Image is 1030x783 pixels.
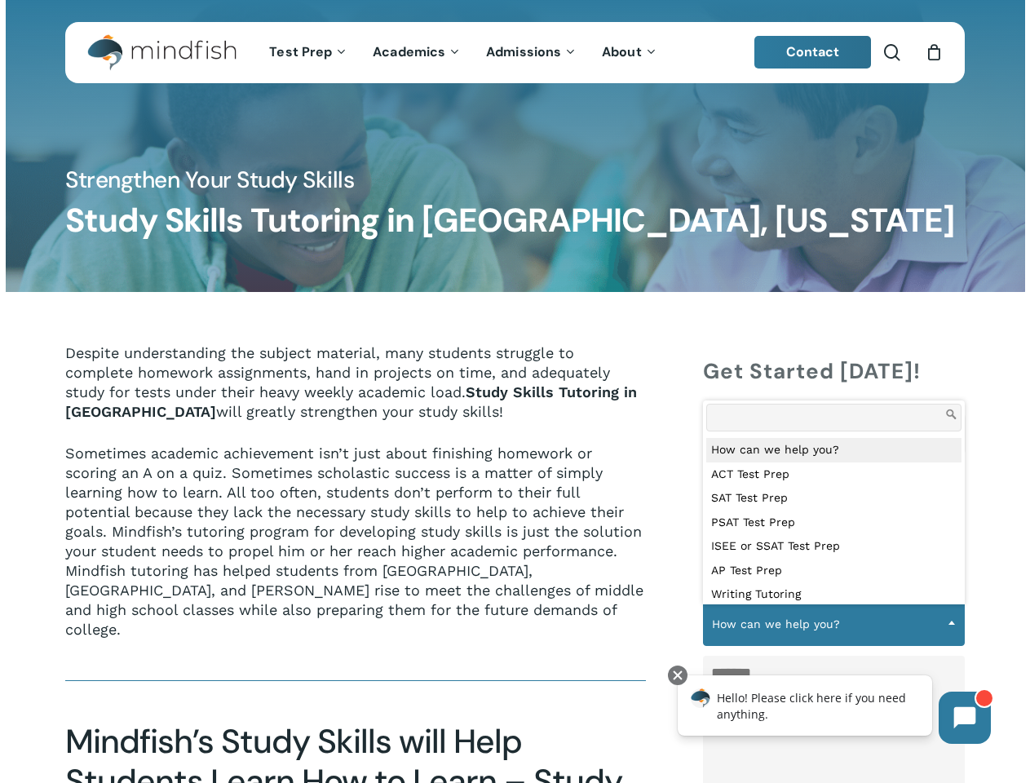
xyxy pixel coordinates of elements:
li: How can we help you? [706,438,961,462]
a: Admissions [474,46,590,60]
span: Contact [786,43,840,60]
li: ISEE or SSAT Test Prep [706,534,961,559]
a: Contact [754,36,872,69]
li: AP Test Prep [706,559,961,583]
p: Despite understanding the subject material, many students struggle to complete homework assignmen... [65,343,646,444]
a: Test Prep [257,46,360,60]
h4: Get Started [DATE]! [703,356,965,386]
li: ACT Test Prep [706,462,961,487]
strong: Study Skills Tutoring in [GEOGRAPHIC_DATA] [65,383,637,420]
h1: Study Skills Tutoring in [GEOGRAPHIC_DATA], [US_STATE] [65,201,965,241]
span: How can we help you? [704,607,964,641]
iframe: Chatbot [661,662,1007,760]
nav: Main Menu [257,22,670,83]
span: Admissions [486,43,561,60]
a: About [590,46,670,60]
span: How can we help you? [703,602,965,646]
span: Academics [373,43,445,60]
header: Main Menu [65,22,965,83]
h4: Strengthen Your Study Skills [65,166,965,195]
li: SAT Test Prep [706,486,961,511]
a: Cart [925,43,943,61]
span: Test Prep [269,43,332,60]
p: Sometimes academic achievement isn’t just about finishing homework or scoring an A on a quiz. Som... [65,444,646,639]
a: Academics [360,46,474,60]
span: About [602,43,642,60]
li: Writing Tutoring [706,582,961,607]
li: PSAT Test Prep [706,511,961,535]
